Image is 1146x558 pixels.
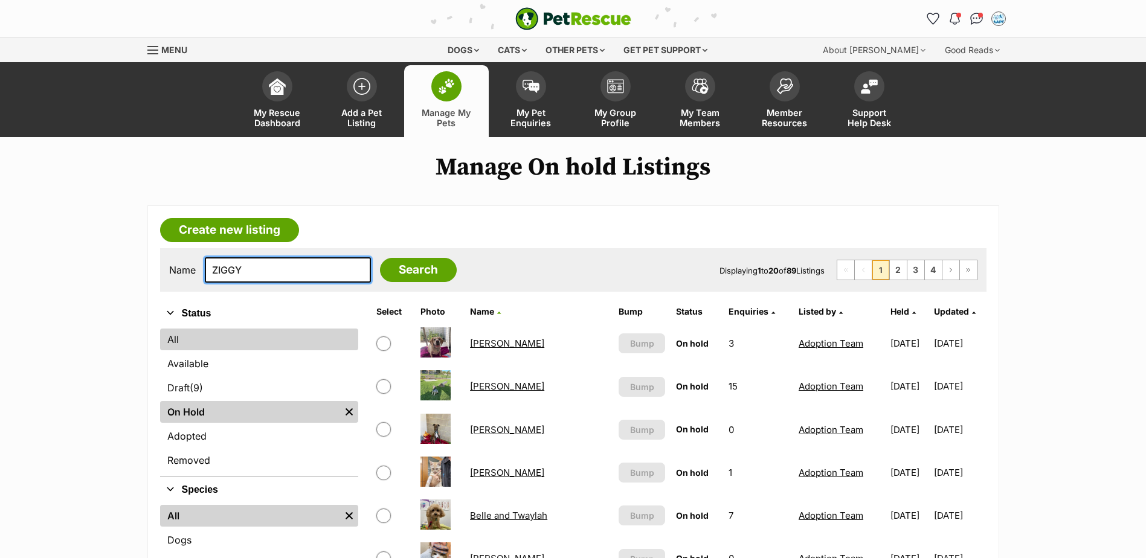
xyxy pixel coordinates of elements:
[372,302,414,321] th: Select
[160,505,340,527] a: All
[799,306,836,316] span: Listed by
[470,510,547,521] a: Belle and Twaylah
[438,79,455,94] img: manage-my-pets-icon-02211641906a0b7f246fdf0571729dbe1e7629f14944591b6c1af311fb30b64b.svg
[160,449,358,471] a: Removed
[960,260,977,280] a: Last page
[619,420,665,440] button: Bump
[925,260,942,280] a: Page 4
[993,13,1005,25] img: Adoption Team profile pic
[799,338,863,349] a: Adoption Team
[619,377,665,397] button: Bump
[160,353,358,374] a: Available
[537,38,613,62] div: Other pets
[489,65,573,137] a: My Pet Enquiries
[676,424,709,434] span: On hold
[160,218,299,242] a: Create new listing
[886,452,933,493] td: [DATE]
[614,302,670,321] th: Bump
[676,381,709,391] span: On hold
[619,333,665,353] button: Bump
[724,409,793,451] td: 0
[630,337,654,350] span: Bump
[945,9,965,28] button: Notifications
[842,107,897,128] span: Support Help Desk
[724,495,793,536] td: 7
[989,9,1008,28] button: My account
[160,425,358,447] a: Adopted
[886,365,933,407] td: [DATE]
[160,326,358,476] div: Status
[630,423,654,436] span: Bump
[799,424,863,435] a: Adoption Team
[489,38,535,62] div: Cats
[758,107,812,128] span: Member Resources
[658,65,742,137] a: My Team Members
[353,78,370,95] img: add-pet-listing-icon-0afa8454b4691262ce3f59096e99ab1cd57d4a30225e0717b998d2c9b9846f56.svg
[924,9,943,28] a: Favourites
[380,258,457,282] input: Search
[515,7,631,30] img: logo-e224e6f780fb5917bec1dbf3a21bbac754714ae5b6737aabdf751b685950b380.svg
[470,380,544,392] a: [PERSON_NAME]
[573,65,658,137] a: My Group Profile
[676,338,709,348] span: On hold
[340,505,358,527] a: Remove filter
[470,306,494,316] span: Name
[934,322,985,364] td: [DATE]
[671,302,723,321] th: Status
[160,329,358,350] a: All
[320,65,404,137] a: Add a Pet Listing
[692,79,709,94] img: team-members-icon-5396bd8760b3fe7c0b43da4ab00e1e3bb1a5d9ba89233759b79545d2d3fc5d0d.svg
[160,306,358,321] button: Status
[886,495,933,536] td: [DATE]
[936,38,1008,62] div: Good Reads
[335,107,389,128] span: Add a Pet Listing
[799,306,843,316] a: Listed by
[886,322,933,364] td: [DATE]
[169,265,196,275] label: Name
[799,380,863,392] a: Adoption Team
[160,529,358,551] a: Dogs
[837,260,977,280] nav: Pagination
[470,306,501,316] a: Name
[742,65,827,137] a: Member Resources
[890,260,907,280] a: Page 2
[416,302,465,321] th: Photo
[799,467,863,478] a: Adoption Team
[470,424,544,435] a: [PERSON_NAME]
[504,107,558,128] span: My Pet Enquiries
[515,7,631,30] a: PetRescue
[673,107,727,128] span: My Team Members
[861,79,878,94] img: help-desk-icon-fdf02630f3aa405de69fd3d07c3f3aa587a6932b1a1747fa1d2bba05be0121f9.svg
[630,509,654,522] span: Bump
[630,380,654,393] span: Bump
[607,79,624,94] img: group-profile-icon-3fa3cf56718a62981997c0bc7e787c4b2cf8bcc04b72c1350f741eb67cf2f40e.svg
[890,306,916,316] a: Held
[768,266,779,275] strong: 20
[758,266,761,275] strong: 1
[419,107,474,128] span: Manage My Pets
[588,107,643,128] span: My Group Profile
[934,306,976,316] a: Updated
[729,306,768,316] span: translation missing: en.admin.listings.index.attributes.enquiries
[235,65,320,137] a: My Rescue Dashboard
[967,9,987,28] a: Conversations
[719,266,825,275] span: Displaying to of Listings
[147,38,196,60] a: Menu
[799,510,863,521] a: Adoption Team
[470,467,544,478] a: [PERSON_NAME]
[439,38,488,62] div: Dogs
[970,13,983,25] img: chat-41dd97257d64d25036548639549fe6c8038ab92f7586957e7f3b1b290dea8141.svg
[924,9,1008,28] ul: Account quick links
[340,401,358,423] a: Remove filter
[787,266,796,275] strong: 89
[676,510,709,521] span: On hold
[404,65,489,137] a: Manage My Pets
[827,65,912,137] a: Support Help Desk
[470,338,544,349] a: [PERSON_NAME]
[630,466,654,479] span: Bump
[890,306,909,316] span: Held
[814,38,934,62] div: About [PERSON_NAME]
[837,260,854,280] span: First page
[855,260,872,280] span: Previous page
[934,409,985,451] td: [DATE]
